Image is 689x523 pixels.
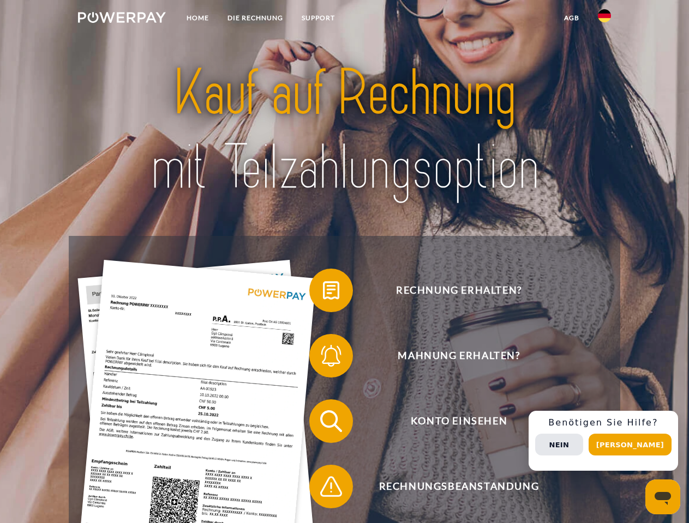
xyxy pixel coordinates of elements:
h3: Benötigen Sie Hilfe? [535,417,672,428]
img: qb_search.svg [317,408,345,435]
iframe: Schaltfläche zum Öffnen des Messaging-Fensters [645,479,680,514]
span: Rechnung erhalten? [325,269,592,312]
span: Rechnungsbeanstandung [325,465,592,508]
span: Mahnung erhalten? [325,334,592,378]
button: Nein [535,434,583,455]
button: Mahnung erhalten? [309,334,593,378]
button: Rechnungsbeanstandung [309,465,593,508]
img: qb_warning.svg [317,473,345,500]
a: agb [555,8,589,28]
button: [PERSON_NAME] [589,434,672,455]
div: Schnellhilfe [529,411,678,471]
a: Home [177,8,218,28]
span: Konto einsehen [325,399,592,443]
img: qb_bill.svg [317,277,345,304]
img: title-powerpay_de.svg [104,52,585,209]
img: logo-powerpay-white.svg [78,12,166,23]
button: Konto einsehen [309,399,593,443]
img: qb_bell.svg [317,342,345,369]
button: Rechnung erhalten? [309,269,593,312]
a: DIE RECHNUNG [218,8,292,28]
img: de [598,9,611,22]
a: SUPPORT [292,8,344,28]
